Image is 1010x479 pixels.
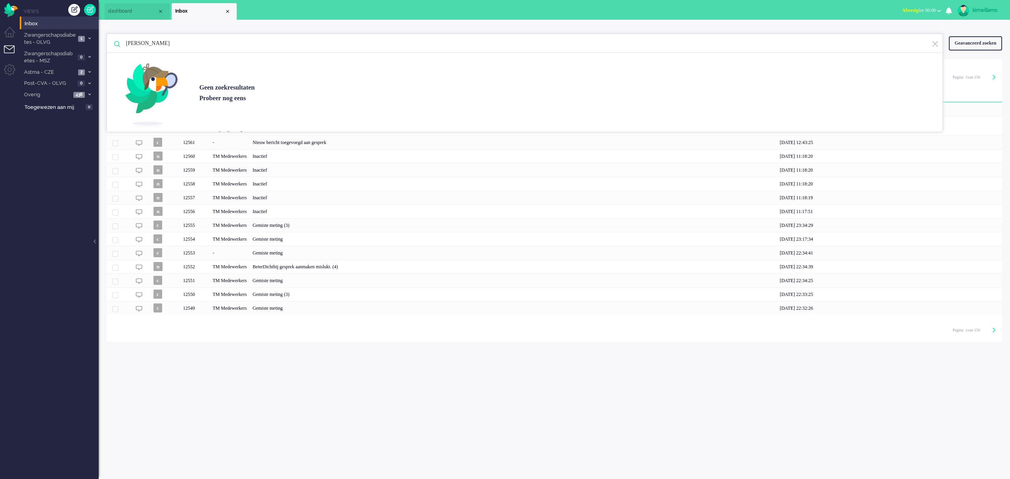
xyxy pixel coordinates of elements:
[210,273,250,287] div: TM Medewerkers
[180,273,210,287] div: 12551
[4,64,22,82] li: Admin menu
[902,7,918,13] span: Afwezig
[153,221,162,230] span: c
[187,82,254,104] div: Geen zoekresultaten Probeer nog eens
[210,149,250,163] div: TM Medewerkers
[107,163,1002,177] div: 12559
[153,207,163,216] span: n
[210,287,250,301] div: TM Medewerkers
[107,273,1002,287] div: 12551
[210,135,250,149] div: -
[250,287,777,301] div: Gemiste meting (3)
[136,292,142,298] img: ic_chat_grey.svg
[107,191,1002,204] div: 12557
[250,260,777,273] div: BeterDichtbij gesprek aanmaken mislukt. (4)
[136,140,142,146] img: ic_chat_grey.svg
[250,177,777,191] div: Inactief
[108,8,157,15] span: dashboard
[180,260,210,273] div: 12552
[963,75,967,80] input: Page
[4,5,18,11] a: Omnidesk
[180,149,210,163] div: 12560
[136,153,142,160] img: ic_chat_grey.svg
[250,191,777,204] div: Inactief
[210,246,250,260] div: -
[23,50,75,65] span: Zwangerschapsdiabetes - MSZ
[153,165,163,174] span: n
[136,236,142,243] img: ic_chat_grey.svg
[153,262,163,271] span: n
[23,32,76,46] span: Zwangerschapsdiabetes - OLVG
[180,301,210,315] div: 12549
[107,260,1002,273] div: 12552
[973,6,1002,14] div: kimwillems
[73,92,85,98] span: 438
[210,177,250,191] div: TM Medewerkers
[84,4,96,16] a: Quick Ticket
[23,103,99,111] a: Toegewezen aan mij 0
[4,3,18,17] img: flow_omnibird.svg
[180,246,210,260] div: 12553
[107,135,1002,149] div: 12561
[172,3,237,20] li: View
[953,324,996,336] div: Pagination
[777,246,1002,260] div: [DATE] 22:34:41
[23,80,75,87] span: Post-CVA - OLVG
[153,276,162,285] span: c
[107,232,1002,246] div: 12554
[153,303,162,312] span: c
[107,287,1002,301] div: 12550
[224,8,231,15] div: Close tab
[777,163,1002,177] div: [DATE] 11:18:20
[956,5,1002,17] a: kimwillems
[23,19,99,28] a: Inbox
[136,264,142,271] img: ic_chat_grey.svg
[153,138,162,147] span: c
[210,191,250,204] div: TM Medewerkers
[78,54,85,60] span: 0
[136,209,142,215] img: ic_chat_grey.svg
[949,36,1002,50] div: Geavanceerd zoeken
[153,193,163,202] span: n
[958,5,969,17] img: avatar
[992,327,996,335] div: Next
[24,8,99,15] li: Views
[136,181,142,188] img: ic_chat_grey.svg
[136,305,142,312] img: ic_chat_grey.svg
[4,27,22,45] li: Dashboard menu
[953,71,996,83] div: Pagination
[250,204,777,218] div: Inactief
[250,218,777,232] div: Gemiste meting (3)
[180,163,210,177] div: 12559
[777,232,1002,246] div: [DATE] 23:17:34
[24,104,83,111] span: Toegewezen aan mij
[23,91,71,99] span: Overig
[250,273,777,287] div: Gemiste meting
[250,149,777,163] div: Inactief
[180,191,210,204] div: 12557
[24,20,99,28] span: Inbox
[180,204,210,218] div: 12556
[180,287,210,301] div: 12550
[153,234,162,243] span: c
[136,250,142,257] img: ic_chat_grey.svg
[777,301,1002,315] div: [DATE] 22:32:26
[153,248,162,257] span: c
[963,328,967,333] input: Page
[4,45,22,63] li: Tickets menu
[136,167,142,174] img: ic_chat_grey.svg
[250,135,777,149] div: Nieuw bericht toegevoegd aan gesprek
[136,223,142,229] img: ic_chat_grey.svg
[897,2,946,20] li: Afwezigfor 00:00
[897,5,946,16] button: Afwezigfor 00:00
[107,218,1002,232] div: 12555
[777,204,1002,218] div: [DATE] 11:17:51
[210,260,250,273] div: TM Medewerkers
[777,135,1002,149] div: [DATE] 12:43:25
[777,287,1002,301] div: [DATE] 22:33:25
[777,177,1002,191] div: [DATE] 11:18:20
[250,301,777,315] div: Gemiste meting
[992,74,996,82] div: Next
[153,152,163,161] span: n
[119,53,187,132] img: inspector_bird.svg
